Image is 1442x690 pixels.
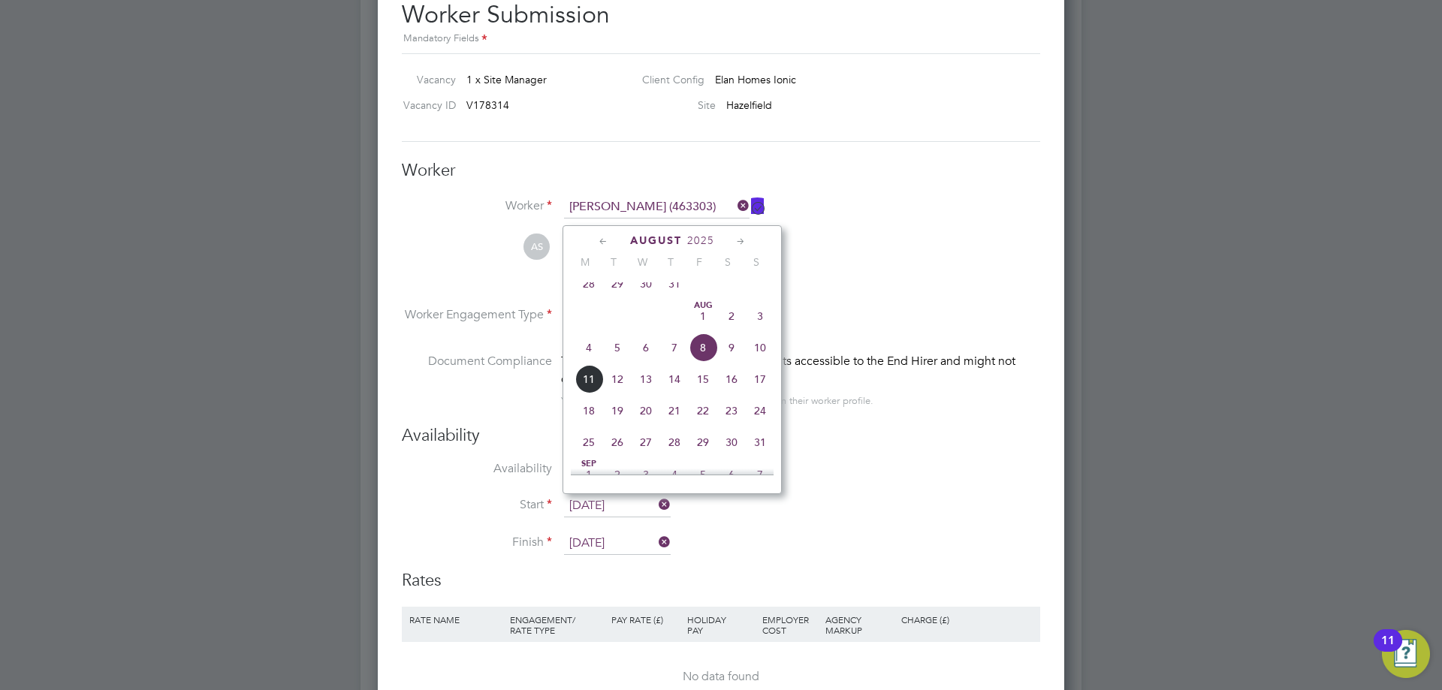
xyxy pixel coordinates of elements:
div: Agency Markup [822,607,897,643]
span: 28 [660,428,689,456]
div: 11 [1381,640,1395,660]
span: 20 [632,396,660,425]
span: 25 [575,428,603,456]
label: Document Compliance [402,352,552,407]
div: No data found [417,669,1025,685]
label: Vacancy [396,73,456,86]
h3: Worker [402,160,1040,182]
span: August [630,234,682,247]
span: 22 [689,396,717,425]
span: 9 [717,333,746,362]
label: Finish [402,535,552,550]
span: Sep [575,460,603,468]
input: Select one [564,495,671,517]
span: 30 [717,428,746,456]
div: Pay Rate (£) [608,607,683,632]
div: Charge (£) [897,607,986,632]
span: 7 [660,333,689,362]
label: Worker [402,198,552,214]
span: W [628,255,656,269]
span: 3 [632,460,660,489]
span: 6 [717,460,746,489]
span: V178314 [466,98,509,112]
label: Vacancy ID [396,98,456,112]
span: 3 [746,302,774,330]
label: Availability [402,461,552,477]
span: 11 [575,365,603,393]
span: T [599,255,628,269]
span: 5 [689,460,717,489]
span: M [571,255,599,269]
span: 29 [603,270,632,298]
div: Mandatory Fields [402,31,1040,47]
span: 17 [746,365,774,393]
span: 13 [632,365,660,393]
div: This worker has no Compliance Documents accessible to the End Hirer and might not qualify for thi... [561,352,1040,388]
span: 2025 [687,234,714,247]
span: S [713,255,742,269]
span: 15 [689,365,717,393]
span: 31 [660,270,689,298]
input: Select one [564,532,671,555]
span: AS [523,234,550,260]
span: 5 [603,333,632,362]
span: Hazelfield [726,98,772,112]
div: You can edit access to this worker’s documents from their worker profile. [561,392,873,410]
span: 1 [575,460,603,489]
input: Search for... [564,196,750,218]
span: 24 [746,396,774,425]
div: Employer Cost [759,607,822,643]
span: 21 [660,396,689,425]
span: 19 [603,396,632,425]
span: Aug [689,302,717,309]
span: 31 [746,428,774,456]
label: Client Config [630,73,704,86]
span: Elan Homes Ionic [715,73,796,86]
div: Rate Name [406,607,506,632]
button: Open Resource Center, 11 new notifications [1382,630,1430,678]
span: 8 [689,333,717,362]
span: 10 [746,333,774,362]
label: Start [402,497,552,513]
span: 16 [717,365,746,393]
div: Holiday Pay [683,607,759,643]
span: 12 [603,365,632,393]
h3: Availability [402,425,1040,447]
span: 14 [660,365,689,393]
span: 4 [660,460,689,489]
span: 18 [575,396,603,425]
span: 30 [632,270,660,298]
div: Engagement/ Rate Type [506,607,607,643]
span: 26 [603,428,632,456]
span: S [742,255,771,269]
span: 1 x Site Manager [466,73,547,86]
span: 29 [689,428,717,456]
span: 28 [575,270,603,298]
span: 1 [689,302,717,330]
span: 6 [632,333,660,362]
span: 23 [717,396,746,425]
span: 7 [746,460,774,489]
span: T [656,255,685,269]
span: F [685,255,713,269]
span: 4 [575,333,603,362]
label: Worker Engagement Type [402,307,552,323]
span: 27 [632,428,660,456]
span: 2 [603,460,632,489]
label: Site [630,98,716,112]
h3: Rates [402,570,1040,592]
span: 2 [717,302,746,330]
